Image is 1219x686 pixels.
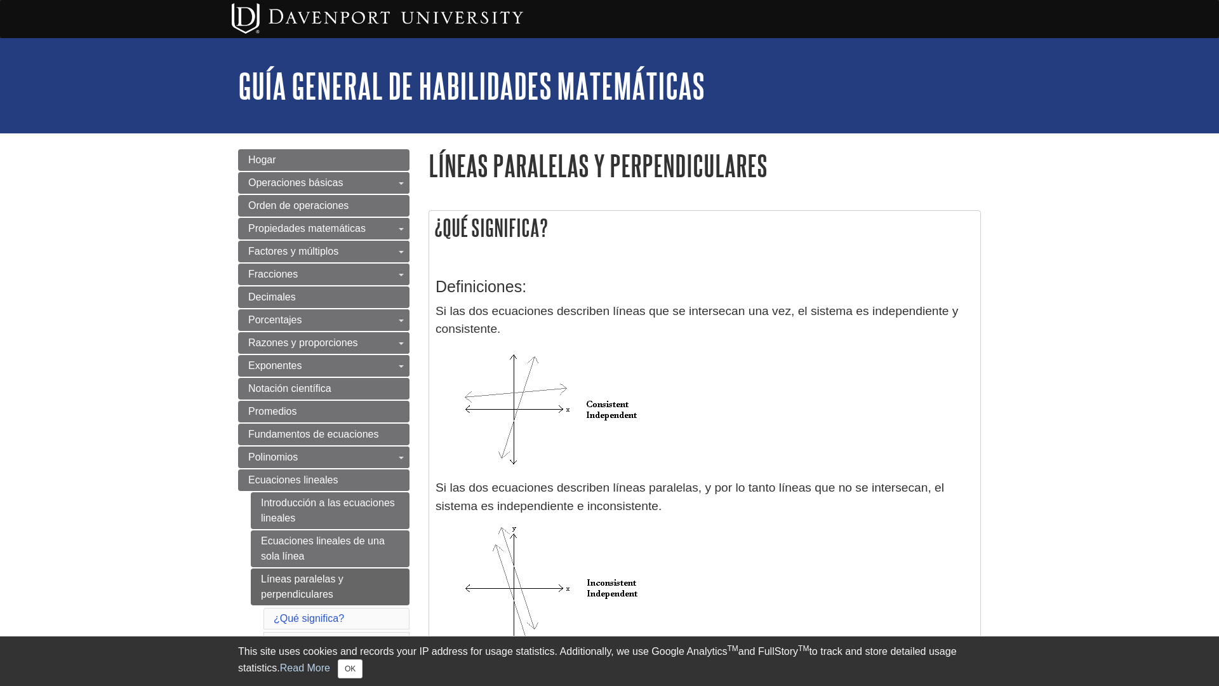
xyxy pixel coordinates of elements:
span: Factores y múltiplos [248,246,338,257]
a: Introducción a las ecuaciones lineales [251,492,410,529]
p: Si las dos ecuaciones describen líneas que se intersecan una vez, el sistema es independiente y c... [436,302,974,339]
sup: TM [798,644,809,653]
a: Hogar [238,149,410,171]
a: ¿Qué significa? [274,613,344,624]
span: Polinomios [248,452,298,462]
span: Propiedades matemáticas [248,223,366,234]
span: Exponentes [248,360,302,371]
a: Polinomios [238,447,410,468]
h2: ¿Qué significa? [429,211,980,245]
a: Ecuaciones lineales de una sola línea [251,530,410,567]
h1: Líneas paralelas y perpendiculares [429,149,981,182]
span: Notación científica [248,383,331,394]
span: Orden de operaciones [248,200,349,211]
a: Razones y proporciones [238,332,410,354]
a: Orden de operaciones [238,195,410,217]
a: Read More [280,662,330,673]
a: Propiedades matemáticas [238,218,410,239]
span: Razones y proporciones [248,337,358,348]
a: Operaciones básicas [238,172,410,194]
span: Decimales [248,292,296,302]
a: Líneas paralelas y perpendiculares [251,568,410,605]
a: Guía general de habilidades matemáticas [238,66,705,105]
span: Operaciones básicas [248,177,343,188]
a: Porcentajes [238,309,410,331]
sup: TM [727,644,738,653]
a: Exponentes [238,355,410,377]
a: Notación científica [238,378,410,400]
span: Fracciones [248,269,298,279]
img: Inconsistent Independent [436,522,655,647]
div: This site uses cookies and records your IP address for usage statistics. Additionally, we use Goo... [238,644,981,678]
a: Factores y múltiplos [238,241,410,262]
h3: Definiciones: [436,278,974,296]
a: Ecuaciones lineales [238,469,410,491]
span: Porcentajes [248,314,302,325]
button: Close [338,659,363,678]
img: Davenport University [232,3,523,34]
a: Decimales [238,286,410,308]
span: Hogar [248,154,276,165]
a: Promedios [238,401,410,422]
span: Promedios [248,406,296,417]
a: Fundamentos de ecuaciones [238,424,410,445]
span: Ecuaciones lineales [248,474,338,485]
a: Fracciones [238,264,410,285]
img: Consistent Independent [436,345,655,473]
span: Fundamentos de ecuaciones [248,429,378,440]
p: Si las dos ecuaciones describen líneas paralelas, y por lo tanto líneas que no se intersecan, el ... [436,479,974,516]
